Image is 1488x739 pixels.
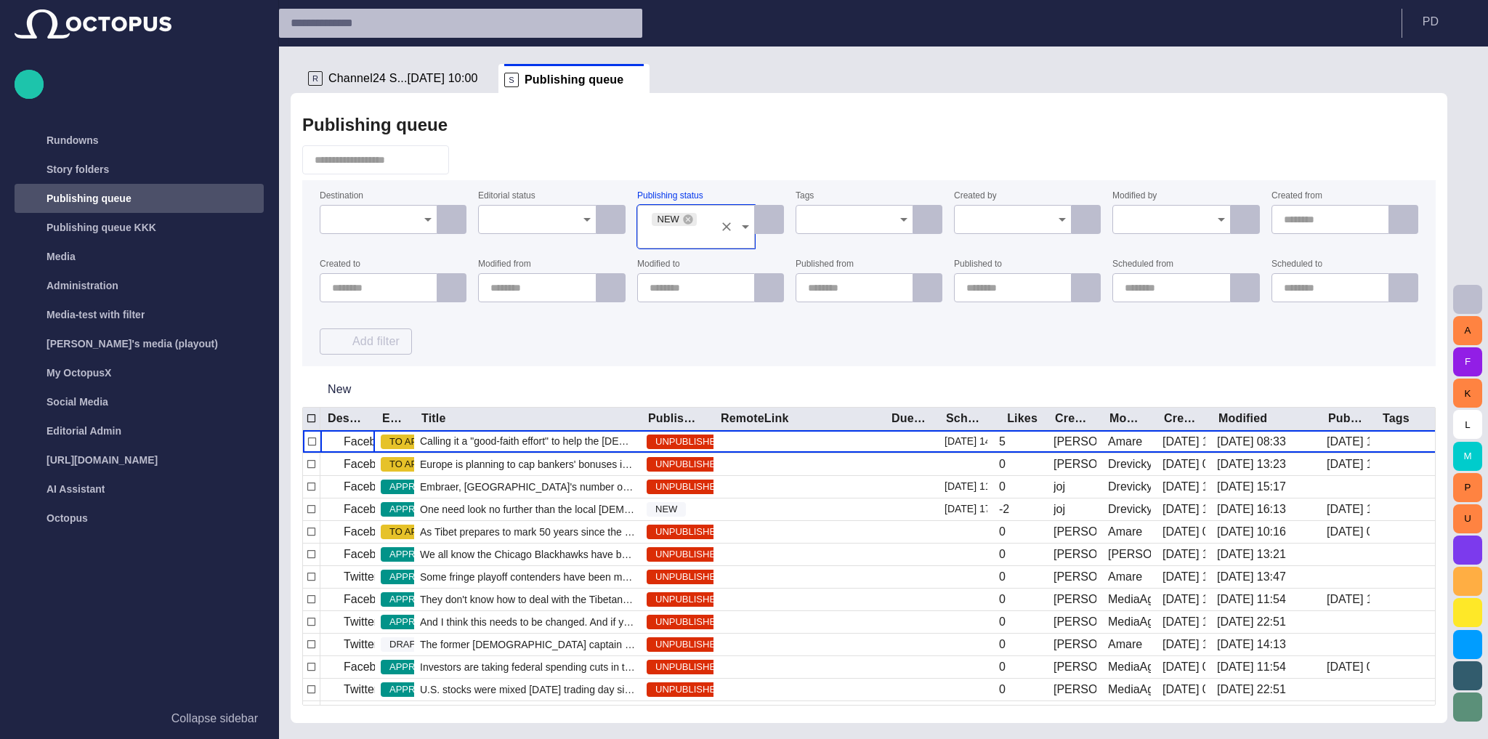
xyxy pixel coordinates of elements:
[381,638,429,653] span: DRAFT
[15,504,264,533] div: Octopus
[1108,591,1151,607] div: MediaAgent
[647,570,731,585] span: UNPUBLISHED
[1054,524,1096,540] div: Janko
[647,638,731,653] span: UNPUBLISHED
[1054,434,1096,450] div: Janko
[999,591,1006,607] div: 0
[999,479,1006,495] div: 0
[999,501,1009,517] div: -2
[320,259,360,270] label: Created to
[1054,479,1065,495] div: joj
[1383,411,1410,426] div: Tags
[1217,659,1286,675] div: 7/28/2022 11:54
[421,411,446,426] div: Title
[46,249,76,264] p: Media
[46,482,105,496] p: AI Assistant
[1162,614,1205,630] div: 5/15/2013 19:11
[46,133,99,148] p: Rundowns
[894,209,914,230] button: Open
[647,458,731,472] span: UNPUBLISHED
[1108,569,1142,585] div: Amare
[1217,682,1286,698] div: 3/30/2016 22:51
[1162,659,1205,675] div: 5/21/2013 09:52
[1271,259,1322,270] label: Scheduled to
[1112,259,1173,270] label: Scheduled from
[716,217,737,237] button: Clear
[15,9,171,39] img: Octopus News Room
[1052,209,1072,230] button: Open
[647,661,731,675] span: UNPUBLISHED
[1054,682,1096,698] div: Janko
[328,71,478,86] span: Channel24 S...[DATE] 10:00
[381,525,459,540] span: TO APPROVE
[420,435,635,449] span: Calling it a "good-faith effort" to help the Egyptian people, U.S. Secretary of State John Kerry ...
[381,615,450,630] span: APPROVED
[420,682,635,697] span: U.S. stocks were mixed Monday, the first trading day since the so-called sequester went into effe...
[15,475,264,504] div: AI Assistant
[344,658,395,676] p: Facebook
[344,456,395,473] p: Facebook
[420,480,635,494] span: Embraer, Brazil's number one exporter of manufactured goods,
[171,710,258,727] p: Collapse sidebar
[15,300,264,329] div: Media-test with filter
[999,434,1006,450] div: 5
[420,502,635,517] span: One need look no further than the local Mexican stand to fin
[1108,524,1142,540] div: Amare
[796,259,854,270] label: Published from
[1327,501,1370,517] div: 9/4 17:08
[46,424,121,438] p: Editorial Admin
[648,411,702,426] div: Publishing status
[1453,379,1482,408] button: K
[15,126,264,533] ul: main menu
[320,191,363,201] label: Destination
[525,73,623,87] span: Publishing queue
[15,329,264,358] div: [PERSON_NAME]'s media (playout)
[381,661,450,675] span: APPROVED
[46,366,111,380] p: My OctopusX
[647,593,731,607] span: UNPUBLISHED
[1217,591,1286,607] div: 7/28/2022 11:54
[999,682,1006,698] div: 0
[1054,614,1096,630] div: Janko
[478,259,531,270] label: Modified from
[1162,637,1205,653] div: 5/16/2013 15:23
[1054,546,1096,562] div: Janko
[1108,479,1151,495] div: Drevicky
[652,213,697,226] div: NEW
[945,476,987,498] div: 4/10/2013 11:02
[1423,13,1439,31] p: P D
[15,184,264,213] div: Publishing queue
[381,458,459,472] span: TO APPROVE
[382,411,403,426] div: Editorial status
[647,503,686,517] span: NEW
[1217,569,1286,585] div: 9/3 13:47
[1217,456,1286,472] div: 9/8 13:23
[1164,411,1200,426] div: Created
[302,115,448,135] h2: Publishing queue
[420,547,635,562] span: We all know the Chicago Blackhawks have been soaring this season in the NHL, but what about the p...
[504,73,519,87] p: S
[999,456,1006,472] div: 0
[1054,501,1065,517] div: joj
[1218,411,1267,426] div: Modified
[15,445,264,475] div: [URL][DOMAIN_NAME]
[1453,347,1482,376] button: F
[344,501,395,518] p: Facebook
[46,307,145,322] p: Media-test with filter
[46,220,156,235] p: Publishing queue KKK
[420,637,635,652] span: The former England captain made 115 appearances for his country and 394 for Manchester United
[999,614,1006,630] div: 0
[46,191,132,206] p: Publishing queue
[1108,682,1151,698] div: MediaAgent
[647,615,731,630] span: UNPUBLISHED
[344,681,378,698] p: Twitter
[1162,682,1205,698] div: 5/21/2013 09:52
[344,613,378,631] p: Twitter
[1217,546,1286,562] div: 5/15/2013 13:21
[46,511,88,525] p: Octopus
[1109,411,1145,426] div: Modified by
[945,430,987,453] div: 8/19 14:40
[328,411,363,426] div: Destination
[1054,456,1096,472] div: Janko
[381,593,450,607] span: APPROVED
